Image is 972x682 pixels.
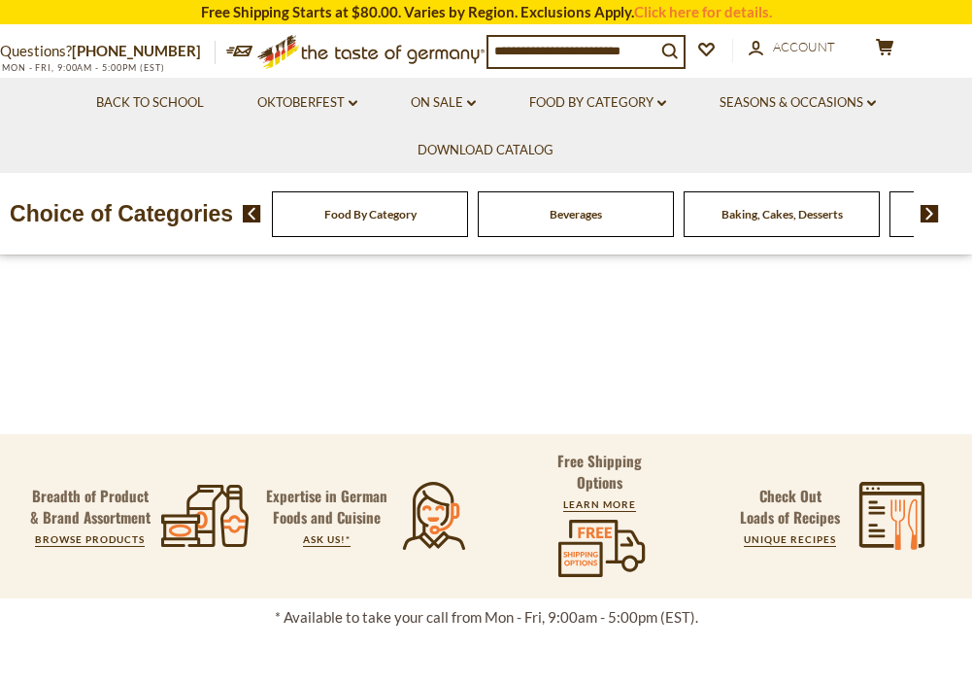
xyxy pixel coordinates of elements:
[536,450,664,493] p: Free Shipping Options
[563,498,636,510] a: LEARN MORE
[303,533,351,545] a: ASK US!*
[411,92,476,114] a: On Sale
[744,533,836,545] a: UNIQUE RECIPES
[921,205,939,222] img: next arrow
[740,485,840,528] p: Check Out Loads of Recipes
[35,533,145,545] a: BROWSE PRODUCTS
[721,207,843,222] a: Baking, Cakes, Desserts
[29,485,151,528] p: Breadth of Product & Brand Assortment
[550,207,602,222] a: Beverages
[96,92,204,114] a: Back to School
[72,42,201,59] a: [PHONE_NUMBER]
[749,37,835,58] a: Account
[257,92,357,114] a: Oktoberfest
[720,92,876,114] a: Seasons & Occasions
[324,207,417,222] a: Food By Category
[243,205,261,222] img: previous arrow
[256,485,396,528] p: Expertise in German Foods and Cuisine
[634,3,772,20] a: Click here for details.
[418,140,553,161] a: Download Catalog
[773,39,835,54] span: Account
[529,92,666,114] a: Food By Category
